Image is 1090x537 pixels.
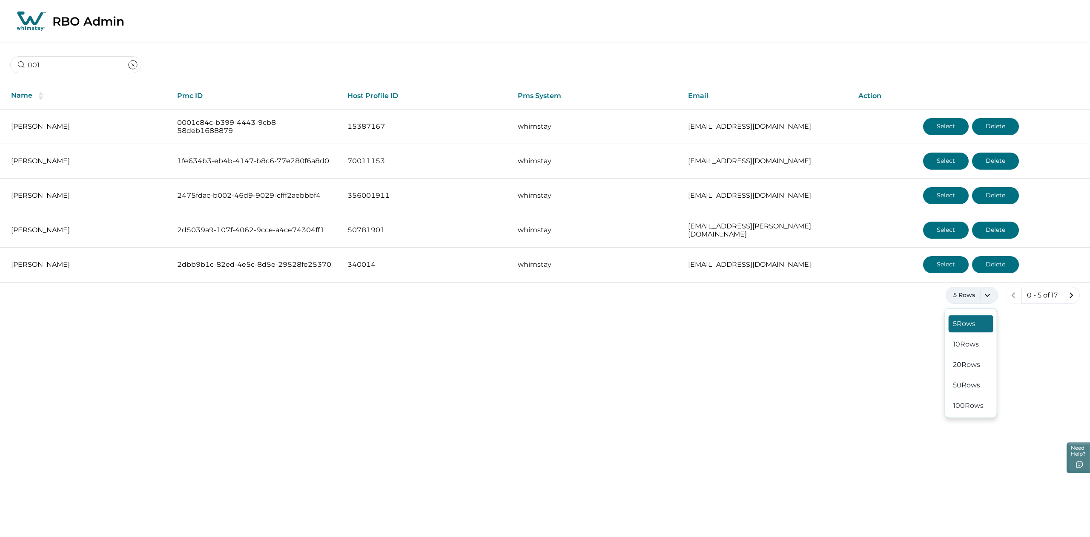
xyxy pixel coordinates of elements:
p: [EMAIL_ADDRESS][DOMAIN_NAME] [688,191,845,200]
th: Pmc ID [170,83,341,109]
button: Delete [972,222,1019,239]
p: [PERSON_NAME] [11,260,163,269]
p: 0 - 5 of 17 [1027,291,1058,300]
p: whimstay [518,122,674,131]
p: [EMAIL_ADDRESS][DOMAIN_NAME] [688,260,845,269]
button: 5 Rows [946,287,998,304]
p: 2dbb9b1c-82ed-4e5c-8d5e-29528fe25370 [177,260,334,269]
p: [EMAIL_ADDRESS][DOMAIN_NAME] [688,157,845,165]
button: 50 Rows [949,377,993,394]
p: 0001c84c-b399-4443-9cb8-58deb1688879 [177,118,334,135]
button: Select [923,118,969,135]
p: 70011153 [347,157,504,165]
th: Host Profile ID [341,83,511,109]
p: 340014 [347,260,504,269]
input: Search by pmc name [10,56,141,73]
p: 356001911 [347,191,504,200]
p: RBO Admin [52,14,124,29]
button: next page [1063,287,1080,304]
p: [PERSON_NAME] [11,157,163,165]
p: [EMAIL_ADDRESS][DOMAIN_NAME] [688,122,845,131]
button: Delete [972,187,1019,204]
th: Action [852,83,1090,109]
p: [PERSON_NAME] [11,226,163,234]
p: 2475fdac-b002-46d9-9029-cfff2aebbbf4 [177,191,334,200]
button: Select [923,222,969,239]
button: sorting [32,92,49,100]
button: 0 - 5 of 17 [1021,287,1063,304]
p: 1fe634b3-eb4b-4147-b8c6-77e280f6a8d0 [177,157,334,165]
p: 50781901 [347,226,504,234]
p: whimstay [518,260,674,269]
button: Delete [972,118,1019,135]
button: 10 Rows [949,336,993,353]
button: Select [923,256,969,273]
th: Email [681,83,852,109]
button: Delete [972,153,1019,170]
p: 15387167 [347,122,504,131]
button: clear input [124,56,141,73]
p: 2d5039a9-107f-4062-9cce-a4ce74304ff1 [177,226,334,234]
button: previous page [1005,287,1022,304]
button: 20 Rows [949,356,993,373]
p: [EMAIL_ADDRESS][PERSON_NAME][DOMAIN_NAME] [688,222,845,239]
button: Select [923,153,969,170]
p: [PERSON_NAME] [11,191,163,200]
p: whimstay [518,191,674,200]
p: whimstay [518,157,674,165]
button: 5 Rows [949,315,993,332]
p: whimstay [518,226,674,234]
p: [PERSON_NAME] [11,122,163,131]
button: 100 Rows [949,397,993,414]
button: Delete [972,256,1019,273]
button: Select [923,187,969,204]
th: Pms System [511,83,681,109]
